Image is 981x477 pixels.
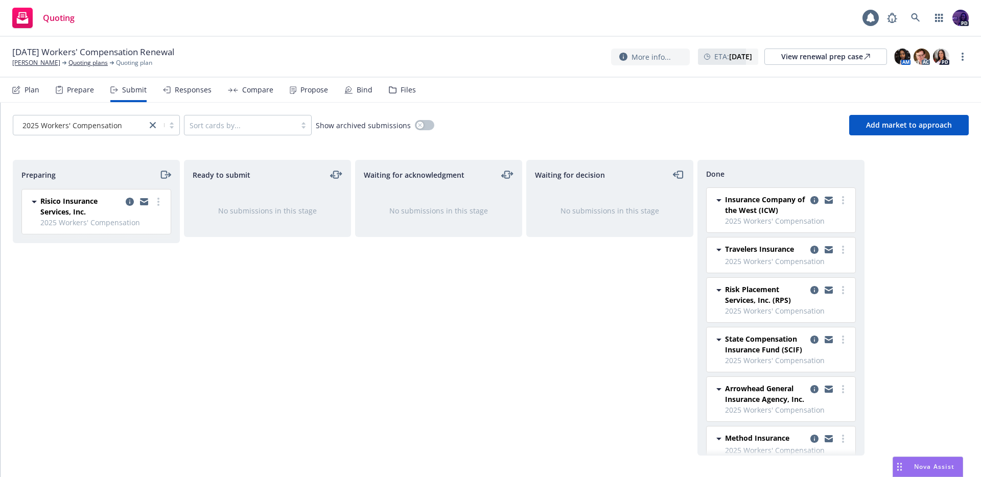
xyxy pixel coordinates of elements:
[316,120,411,131] span: Show archived submissions
[300,86,328,94] div: Propose
[866,120,952,130] span: Add market to approach
[672,169,685,181] a: moveLeft
[40,217,165,228] span: 2025 Workers' Compensation
[823,383,835,395] a: copy logging email
[364,170,464,180] span: Waiting for acknowledgment
[501,169,513,181] a: moveLeftRight
[725,256,849,267] span: 2025 Workers' Compensation
[18,120,142,131] span: 2025 Workers' Compensation
[914,49,930,65] img: photo
[725,404,849,415] span: 2025 Workers' Compensation
[706,169,725,179] span: Done
[8,4,79,32] a: Quoting
[882,8,902,28] a: Report a Bug
[725,433,789,443] span: Method Insurance
[849,115,969,135] button: Add market to approach
[893,457,963,477] button: Nova Assist
[122,86,147,94] div: Submit
[837,433,849,445] a: more
[933,49,949,65] img: photo
[193,170,250,180] span: Ready to submit
[22,120,122,131] span: 2025 Workers' Compensation
[823,433,835,445] a: copy logging email
[823,333,835,346] a: copy logging email
[956,51,969,63] a: more
[808,244,821,256] a: copy logging email
[823,244,835,256] a: copy logging email
[725,305,849,316] span: 2025 Workers' Compensation
[893,457,906,476] div: Drag to move
[116,58,152,67] span: Quoting plan
[68,58,108,67] a: Quoting plans
[401,86,416,94] div: Files
[330,169,342,181] a: moveLeftRight
[43,14,75,22] span: Quoting
[929,8,949,28] a: Switch app
[175,86,212,94] div: Responses
[823,284,835,296] a: copy logging email
[808,284,821,296] a: copy logging email
[823,194,835,206] a: copy logging email
[535,170,605,180] span: Waiting for decision
[952,10,969,26] img: photo
[40,196,122,217] span: Risico Insurance Services, Inc.
[914,462,954,471] span: Nova Assist
[152,196,165,208] a: more
[837,244,849,256] a: more
[725,194,806,216] span: Insurance Company of the West (ICW)
[808,333,821,346] a: copy logging email
[12,58,60,67] a: [PERSON_NAME]
[357,86,372,94] div: Bind
[837,333,849,346] a: more
[808,194,821,206] a: copy logging email
[21,170,56,180] span: Preparing
[725,244,794,254] span: Travelers Insurance
[372,205,505,216] div: No submissions in this stage
[201,205,334,216] div: No submissions in this stage
[764,49,887,65] a: View renewal prep case
[837,284,849,296] a: more
[611,49,690,65] button: More info...
[729,52,752,61] strong: [DATE]
[147,119,159,131] a: close
[905,8,926,28] a: Search
[543,205,676,216] div: No submissions in this stage
[632,52,671,62] span: More info...
[725,355,849,366] span: 2025 Workers' Compensation
[714,51,752,62] span: ETA :
[894,49,910,65] img: photo
[25,86,39,94] div: Plan
[781,49,870,64] div: View renewal prep case
[725,284,806,305] span: Risk Placement Services, Inc. (RPS)
[242,86,273,94] div: Compare
[725,216,849,226] span: 2025 Workers' Compensation
[12,46,174,58] span: [DATE] Workers' Compensation Renewal
[808,383,821,395] a: copy logging email
[837,194,849,206] a: more
[67,86,94,94] div: Prepare
[138,196,150,208] a: copy logging email
[725,383,806,404] span: Arrowhead General Insurance Agency, Inc.
[837,383,849,395] a: more
[159,169,171,181] a: moveRight
[124,196,136,208] a: copy logging email
[725,333,806,355] span: State Compensation Insurance Fund (SCIF)
[808,433,821,445] a: copy logging email
[725,445,849,456] span: 2025 Workers' Compensation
